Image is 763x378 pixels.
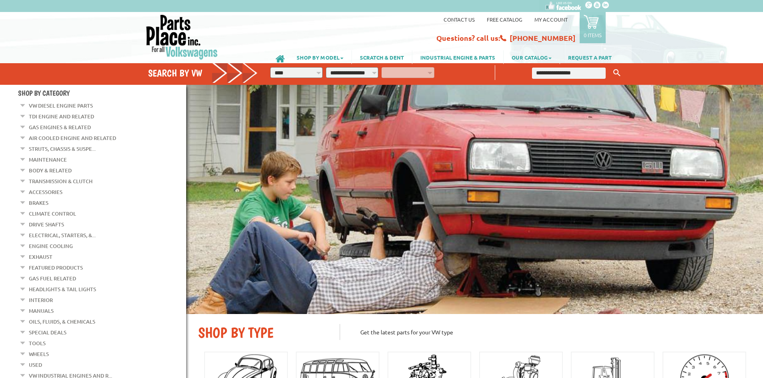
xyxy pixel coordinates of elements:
[198,324,327,341] h2: SHOP BY TYPE
[29,198,48,208] a: Brakes
[186,85,763,314] img: First slide [900x500]
[504,50,560,64] a: OUR CATALOG
[29,187,62,197] a: Accessories
[339,324,751,340] p: Get the latest parts for your VW type
[560,50,620,64] a: REQUEST A PART
[29,316,95,327] a: Oils, Fluids, & Chemicals
[29,306,54,316] a: Manuals
[611,66,623,80] button: Keyword Search
[29,295,53,305] a: Interior
[487,16,522,23] a: Free Catalog
[29,111,94,122] a: TDI Engine and Related
[29,144,96,154] a: Struts, Chassis & Suspe...
[29,208,76,219] a: Climate Control
[29,241,73,251] a: Engine Cooling
[29,327,66,338] a: Special Deals
[29,133,116,143] a: Air Cooled Engine and Related
[145,14,219,60] img: Parts Place Inc!
[29,122,91,132] a: Gas Engines & Related
[29,230,96,240] a: Electrical, Starters, &...
[29,284,96,294] a: Headlights & Tail Lights
[29,176,92,186] a: Transmission & Clutch
[29,154,67,165] a: Maintenance
[29,100,93,111] a: VW Diesel Engine Parts
[29,273,76,284] a: Gas Fuel Related
[29,360,42,370] a: Used
[29,219,64,230] a: Drive Shafts
[148,67,258,79] h4: Search by VW
[29,338,46,348] a: Tools
[29,252,52,262] a: Exhaust
[444,16,475,23] a: Contact us
[29,165,72,176] a: Body & Related
[580,12,606,43] a: 0 items
[534,16,568,23] a: My Account
[289,50,351,64] a: SHOP BY MODEL
[29,262,83,273] a: Featured Products
[29,349,49,359] a: Wheels
[352,50,412,64] a: SCRATCH & DENT
[584,32,602,38] p: 0 items
[18,89,186,97] h4: Shop By Category
[412,50,503,64] a: INDUSTRIAL ENGINE & PARTS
